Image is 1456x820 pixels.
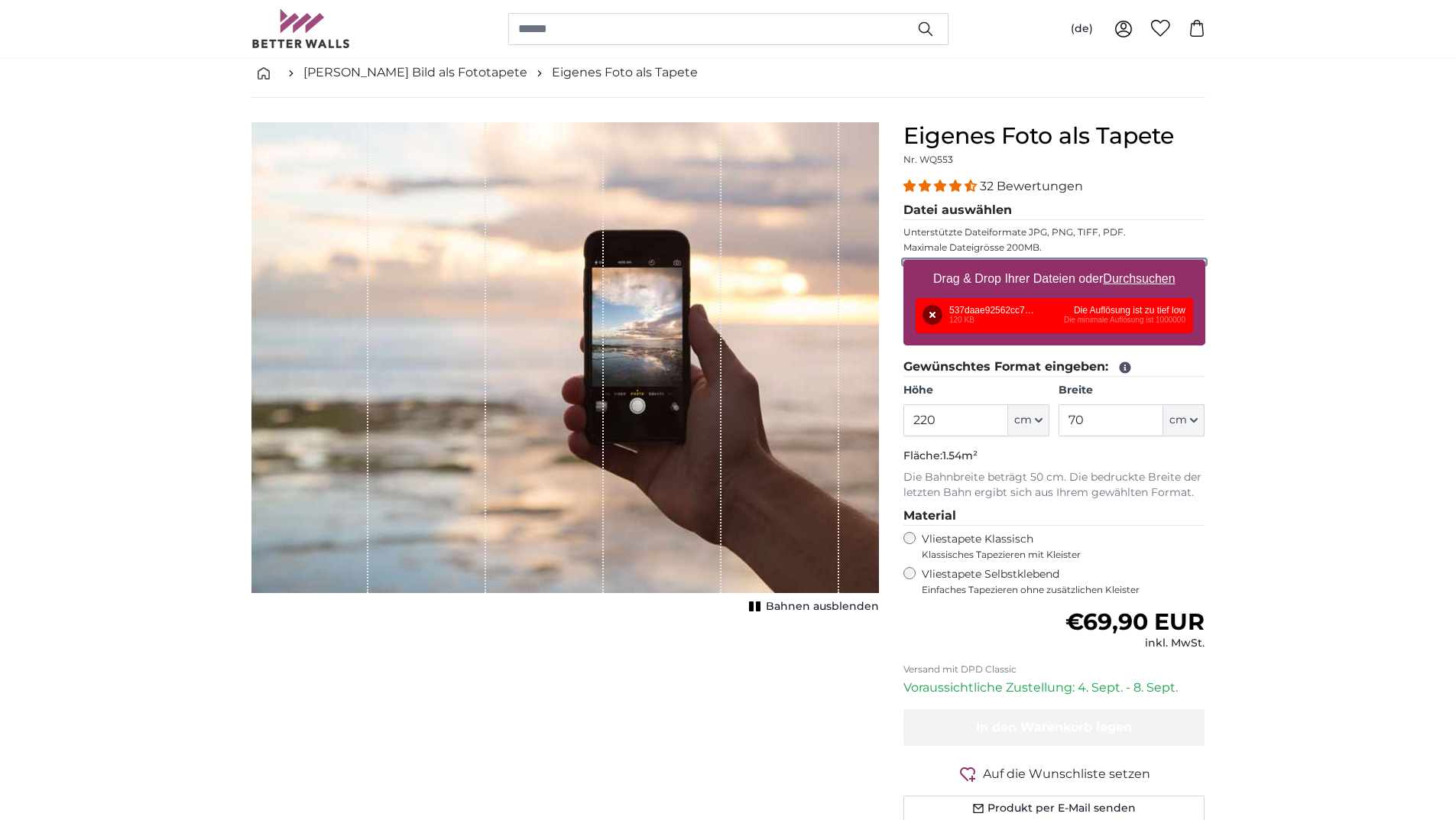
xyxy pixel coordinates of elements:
[1014,413,1032,428] span: cm
[1059,383,1205,398] label: Breite
[303,63,527,82] a: [PERSON_NAME] Bild als Fototapete
[922,567,1205,596] label: Vliestapete Selbstklebend
[744,596,879,617] button: Bahnen ausblenden
[903,663,1205,676] p: Versand mit DPD Classic
[1163,404,1205,436] button: cm
[766,599,879,614] span: Bahnen ausblenden
[903,507,1205,526] legend: Material
[903,358,1205,377] legend: Gewünschtes Format eingeben:
[903,383,1049,398] label: Höhe
[251,9,351,48] img: Betterwalls
[251,122,879,617] div: 1 of 1
[903,709,1205,746] button: In den Warenkorb legen
[903,470,1205,501] p: Die Bahnbreite beträgt 50 cm. Die bedruckte Breite der letzten Bahn ergibt sich aus Ihrem gewählt...
[903,241,1205,254] p: Maximale Dateigrösse 200MB.
[903,226,1205,238] p: Unterstützte Dateiformate JPG, PNG, TIFF, PDF.
[922,532,1192,561] label: Vliestapete Klassisch
[1008,404,1049,436] button: cm
[922,584,1205,596] span: Einfaches Tapezieren ohne zusätzlichen Kleister
[1169,413,1187,428] span: cm
[552,63,698,82] a: Eigenes Foto als Tapete
[903,449,1205,464] p: Fläche:
[903,179,980,193] span: 4.31 stars
[1103,272,1175,285] u: Durchsuchen
[903,122,1205,150] h1: Eigenes Foto als Tapete
[976,720,1132,734] span: In den Warenkorb legen
[1065,608,1205,636] span: €69,90 EUR
[927,264,1182,294] label: Drag & Drop Ihrer Dateien oder
[942,449,978,462] span: 1.54m²
[980,179,1083,193] span: 32 Bewertungen
[251,48,1205,98] nav: breadcrumbs
[983,765,1150,783] span: Auf die Wunschliste setzen
[1059,15,1105,43] button: (de)
[903,764,1205,783] button: Auf die Wunschliste setzen
[903,201,1205,220] legend: Datei auswählen
[1065,636,1205,651] div: inkl. MwSt.
[903,154,953,165] span: Nr. WQ553
[903,679,1205,697] p: Voraussichtliche Zustellung: 4. Sept. - 8. Sept.
[922,549,1192,561] span: Klassisches Tapezieren mit Kleister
